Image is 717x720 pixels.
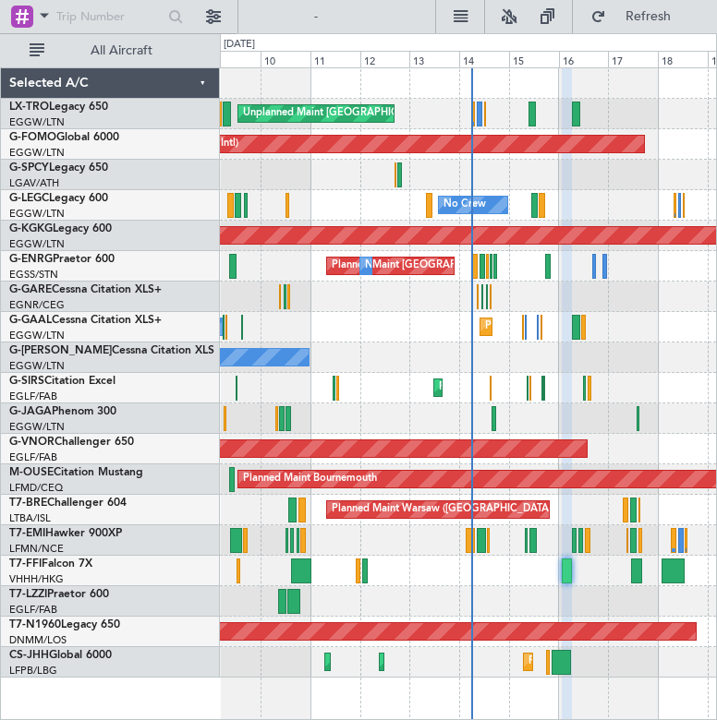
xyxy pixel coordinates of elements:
[330,648,621,676] div: Planned Maint [GEOGRAPHIC_DATA] ([GEOGRAPHIC_DATA])
[20,36,201,66] button: All Aircraft
[9,315,162,326] a: G-GAALCessna Citation XLS+
[9,176,59,190] a: LGAV/ATH
[9,162,108,174] a: G-SPCYLegacy 650
[559,51,609,67] div: 16
[9,406,52,417] span: G-JAGA
[9,420,65,434] a: EGGW/LTN
[9,664,57,678] a: LFPB/LBG
[9,254,115,265] a: G-ENRGPraetor 600
[9,284,162,295] a: G-GARECessna Citation XLS+
[243,465,377,493] div: Planned Maint Bournemouth
[9,345,214,356] a: G-[PERSON_NAME]Cessna Citation XLS
[658,51,708,67] div: 18
[9,223,53,234] span: G-KGKG
[509,51,559,67] div: 15
[332,496,554,523] div: Planned Maint Warsaw ([GEOGRAPHIC_DATA])
[9,603,57,617] a: EGLF/FAB
[211,51,261,67] div: 9
[459,51,509,67] div: 14
[9,237,65,251] a: EGGW/LTN
[9,329,65,342] a: EGGW/LTN
[9,390,57,403] a: EGLF/FAB
[332,252,623,280] div: Planned Maint [GEOGRAPHIC_DATA] ([GEOGRAPHIC_DATA])
[9,315,52,326] span: G-GAAL
[9,558,92,570] a: T7-FFIFalcon 7X
[9,359,65,373] a: EGGW/LTN
[9,467,54,478] span: M-OUSE
[9,450,57,464] a: EGLF/FAB
[310,51,360,67] div: 11
[365,252,407,280] div: No Crew
[9,467,143,478] a: M-OUSECitation Mustang
[224,37,255,53] div: [DATE]
[9,102,108,113] a: LX-TROLegacy 650
[9,498,47,509] span: T7-BRE
[9,437,134,448] a: G-VNORChallenger 650
[9,115,65,129] a: EGGW/LTN
[9,406,116,417] a: G-JAGAPhenom 300
[9,511,51,525] a: LTBA/ISL
[9,650,112,661] a: CS-JHHGlobal 6000
[9,132,119,143] a: G-FOMOGlobal 6000
[9,633,67,647] a: DNMM/LOS
[56,3,163,30] input: Trip Number
[9,619,120,630] a: T7-N1960Legacy 650
[409,51,459,67] div: 13
[9,223,112,234] a: G-KGKGLegacy 600
[9,542,64,556] a: LFMN/NCE
[243,100,547,127] div: Unplanned Maint [GEOGRAPHIC_DATA] ([GEOGRAPHIC_DATA])
[608,51,658,67] div: 17
[9,650,49,661] span: CS-JHH
[9,498,127,509] a: T7-BREChallenger 604
[9,268,58,282] a: EGSS/STN
[9,345,112,356] span: G-[PERSON_NAME]
[9,558,42,570] span: T7-FFI
[261,51,310,67] div: 10
[9,528,45,539] span: T7-EMI
[9,254,53,265] span: G-ENRG
[9,102,49,113] span: LX-TRO
[9,298,65,312] a: EGNR/CEG
[9,481,63,495] a: LFMD/CEQ
[48,44,195,57] span: All Aircraft
[9,193,49,204] span: G-LEGC
[9,132,56,143] span: G-FOMO
[9,437,55,448] span: G-VNOR
[9,376,115,387] a: G-SIRSCitation Excel
[9,619,61,630] span: T7-N1960
[9,162,49,174] span: G-SPCY
[9,376,44,387] span: G-SIRS
[9,589,109,600] a: T7-LZZIPraetor 600
[360,51,410,67] div: 12
[9,146,65,160] a: EGGW/LTN
[9,284,52,295] span: G-GARE
[9,572,64,586] a: VHHH/HKG
[9,193,108,204] a: G-LEGCLegacy 600
[9,589,47,600] span: T7-LZZI
[9,207,65,221] a: EGGW/LTN
[9,528,122,539] a: T7-EMIHawker 900XP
